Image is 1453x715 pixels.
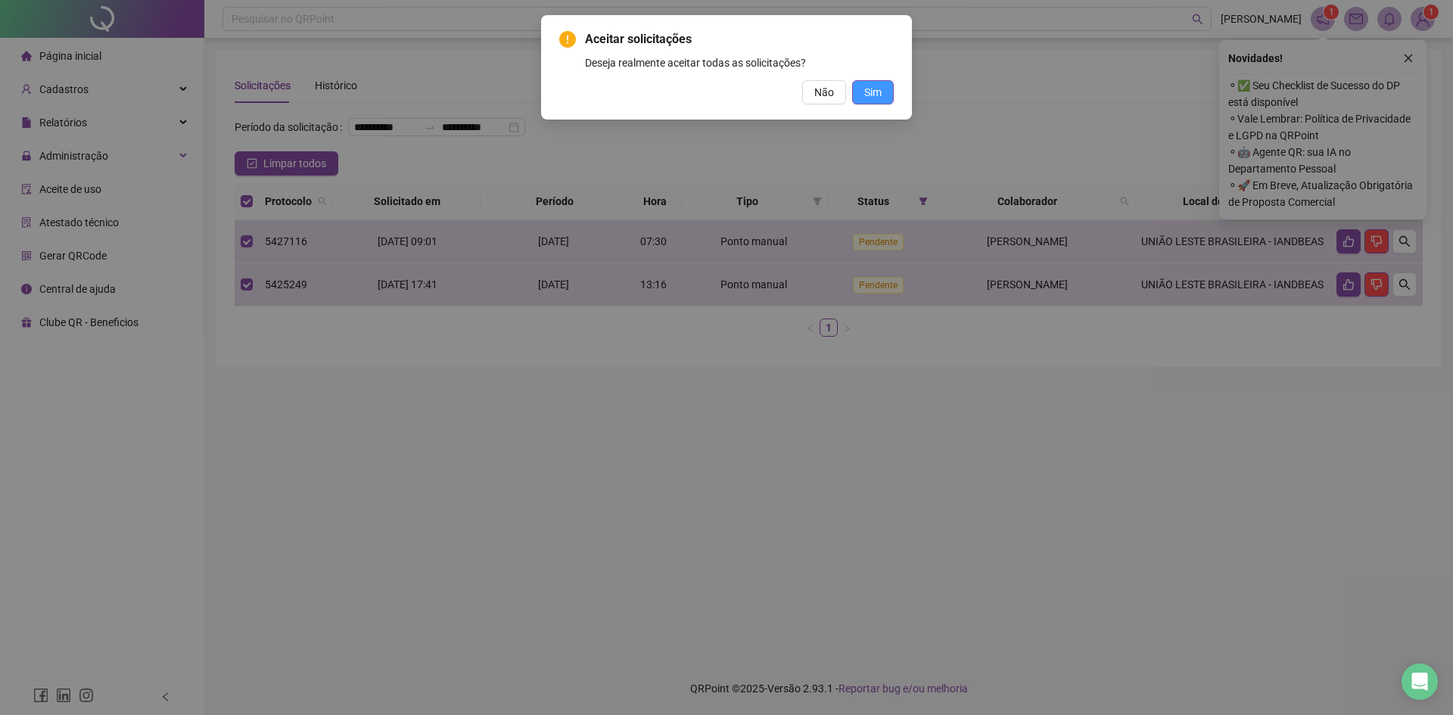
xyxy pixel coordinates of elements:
[864,84,882,101] span: Sim
[802,80,846,104] button: Não
[559,31,576,48] span: exclamation-circle
[852,80,894,104] button: Sim
[585,30,894,48] span: Aceitar solicitações
[585,54,894,71] div: Deseja realmente aceitar todas as solicitações?
[814,84,834,101] span: Não
[1402,664,1438,700] div: Open Intercom Messenger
